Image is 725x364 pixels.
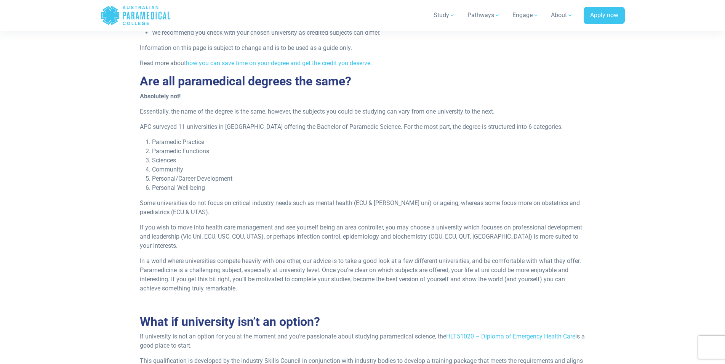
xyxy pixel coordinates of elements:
[140,93,181,100] strong: Absolutely not!
[152,147,586,156] li: Paramedic Functions
[584,7,625,24] a: Apply now
[429,5,460,26] a: Study
[101,3,171,28] a: Australian Paramedical College
[140,74,586,88] h2: Are all paramedical degrees the same?
[546,5,578,26] a: About
[140,43,586,53] p: Information on this page is subject to change and is to be used as a guide only.
[140,223,586,250] p: If you wish to move into health care management and see yourself being an area controller, you ma...
[186,59,370,67] a: how you can save time on your degree and get the credit you deserve
[140,314,586,329] h2: What if university isn’t an option?
[140,59,586,68] p: Read more about .
[152,165,586,174] li: Community
[446,333,575,340] a: HLT51020 – Diploma of Emergency Health Care
[140,122,586,131] p: APC surveyed 11 universities in [GEOGRAPHIC_DATA] offering the Bachelor of Paramedic Science. For...
[140,257,586,293] p: In a world where universities compete heavily with one other, our advice is to take a good look a...
[463,5,505,26] a: Pathways
[152,183,586,192] li: Personal Well-being
[152,174,586,183] li: Personal/Career Development
[508,5,543,26] a: Engage
[152,156,586,165] li: Sciences
[152,28,586,37] li: We recommend you check with your chosen university as credited subjects can differ.
[140,332,586,350] p: If university is not an option for you at the moment and you’re passionate about studying paramed...
[152,138,586,147] li: Paramedic Practice
[140,107,586,116] p: Essentially, the name of the degree is the same, however, the subjects you could be studying can ...
[140,199,586,217] p: Some universities do not focus on critical industry needs such as mental health (ECU & [PERSON_NA...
